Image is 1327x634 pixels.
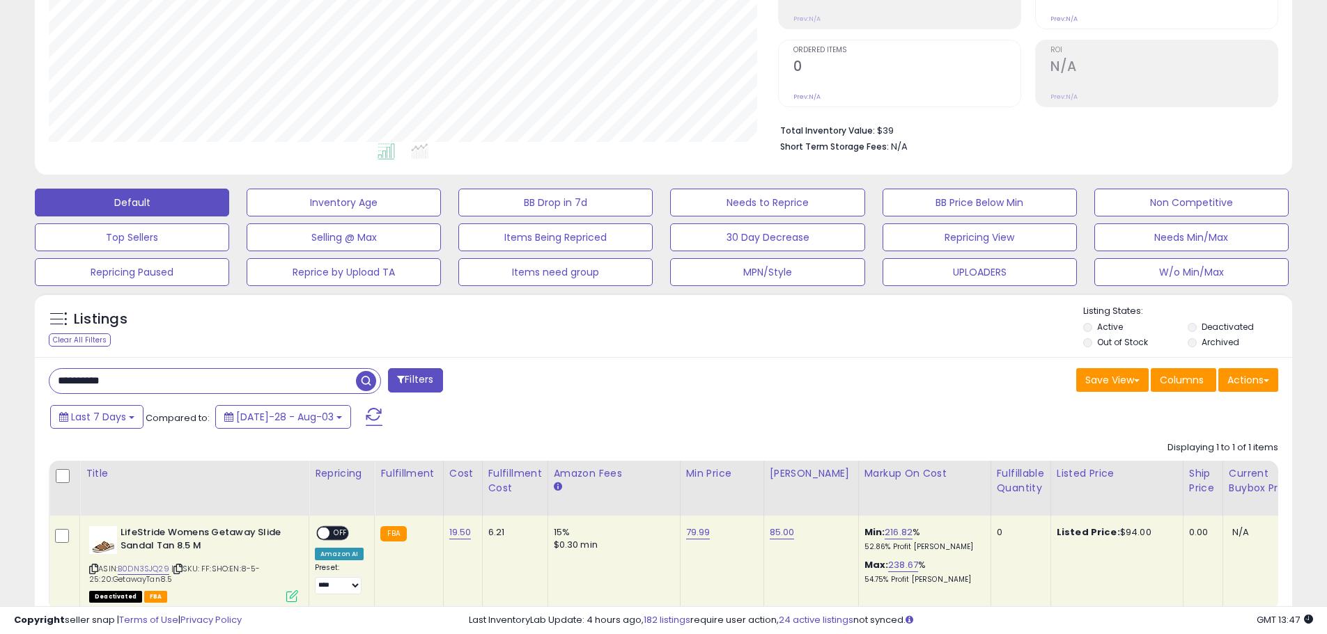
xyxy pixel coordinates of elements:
b: Min: [864,525,885,539]
div: 0.00 [1189,526,1212,539]
img: 31-mdI1BfBL._SL40_.jpg [89,526,117,554]
h5: Listings [74,310,127,329]
span: [DATE]-28 - Aug-03 [236,410,334,424]
button: Top Sellers [35,223,229,251]
small: Prev: N/A [1050,93,1078,101]
button: Filters [388,368,442,393]
b: Listed Price: [1057,525,1120,539]
button: Needs to Reprice [670,189,864,216]
strong: Copyright [14,613,65,626]
p: Listing States: [1083,305,1292,318]
button: 30 Day Decrease [670,223,864,251]
button: Default [35,189,229,216]
small: Amazon Fees. [554,481,562,493]
div: Clear All Filters [49,333,111,347]
h2: N/A [1050,58,1278,77]
label: Active [1097,321,1123,333]
button: BB Drop in 7d [458,189,653,216]
div: % [864,526,980,552]
a: B0DN3SJQ29 [118,563,169,575]
div: Amazon Fees [554,466,674,481]
div: Repricing [315,466,368,481]
label: Deactivated [1202,321,1254,333]
small: FBA [380,526,406,541]
button: Repricing Paused [35,258,229,286]
a: Terms of Use [119,613,178,626]
p: 52.86% Profit [PERSON_NAME] [864,542,980,552]
b: LifeStride Womens Getaway Slide Sandal Tan 8.5 M [121,526,290,555]
a: 182 listings [644,613,690,626]
button: W/o Min/Max [1094,258,1289,286]
button: Needs Min/Max [1094,223,1289,251]
label: Out of Stock [1097,336,1148,348]
div: Title [86,466,303,481]
button: BB Price Below Min [883,189,1077,216]
th: The percentage added to the cost of goods (COGS) that forms the calculator for Min & Max prices. [858,461,991,516]
div: Amazon AI [315,548,364,560]
div: Preset: [315,563,364,594]
a: 216.82 [885,525,913,539]
li: $39 [780,121,1268,138]
span: Ordered Items [793,47,1021,54]
a: 238.67 [888,558,918,572]
div: 0 [997,526,1040,539]
b: Short Term Storage Fees: [780,141,889,152]
button: Columns [1151,368,1216,392]
button: Selling @ Max [247,223,441,251]
button: Inventory Age [247,189,441,216]
span: OFF [329,528,352,539]
div: $0.30 min [554,539,669,551]
div: Current Buybox Price [1229,466,1301,496]
div: 6.21 [488,526,537,539]
button: Items Being Repriced [458,223,653,251]
div: Min Price [686,466,758,481]
span: 2025-08-11 13:47 GMT [1257,613,1313,626]
span: Last 7 Days [71,410,126,424]
small: Prev: N/A [793,15,821,23]
div: Fulfillment [380,466,437,481]
p: 54.75% Profit [PERSON_NAME] [864,575,980,585]
div: 15% [554,526,669,539]
span: N/A [891,140,908,153]
div: Last InventoryLab Update: 4 hours ago, require user action, not synced. [469,614,1313,627]
button: Items need group [458,258,653,286]
div: Ship Price [1189,466,1217,496]
a: 24 active listings [779,613,853,626]
h2: 0 [793,58,1021,77]
div: Fulfillable Quantity [997,466,1045,496]
label: Archived [1202,336,1239,348]
a: Privacy Policy [180,613,242,626]
button: Reprice by Upload TA [247,258,441,286]
div: [PERSON_NAME] [770,466,853,481]
button: UPLOADERS [883,258,1077,286]
button: Repricing View [883,223,1077,251]
button: [DATE]-28 - Aug-03 [215,405,351,429]
div: seller snap | | [14,614,242,627]
b: Max: [864,558,889,571]
small: Prev: N/A [1050,15,1078,23]
span: | SKU: FF:SHO:EN:8-5-25:20:GetawayTan8.5 [89,563,260,584]
div: Listed Price [1057,466,1177,481]
button: MPN/Style [670,258,864,286]
div: % [864,559,980,585]
a: 79.99 [686,525,711,539]
div: Cost [449,466,476,481]
span: FBA [144,591,168,603]
span: Compared to: [146,411,210,425]
a: 19.50 [449,525,472,539]
div: $94.00 [1057,526,1172,539]
span: All listings that are unavailable for purchase on Amazon for any reason other than out-of-stock [89,591,142,603]
button: Save View [1076,368,1149,392]
div: ASIN: [89,526,298,601]
span: N/A [1232,525,1249,539]
div: Fulfillment Cost [488,466,542,496]
span: Columns [1160,373,1204,387]
a: 85.00 [770,525,795,539]
button: Actions [1218,368,1278,392]
div: Markup on Cost [864,466,985,481]
button: Last 7 Days [50,405,143,429]
small: Prev: N/A [793,93,821,101]
b: Total Inventory Value: [780,125,875,136]
div: Displaying 1 to 1 of 1 items [1167,441,1278,454]
button: Non Competitive [1094,189,1289,216]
